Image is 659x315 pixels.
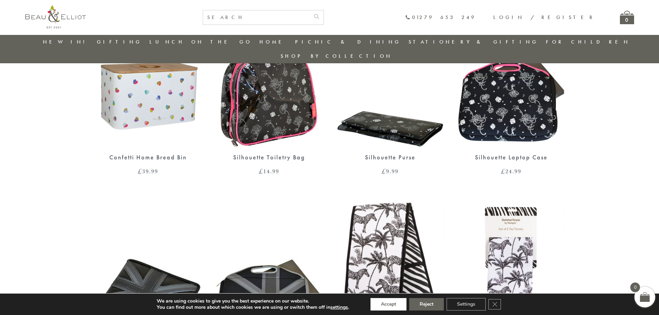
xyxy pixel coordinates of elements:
a: Home [259,38,287,45]
span: £ [138,167,142,175]
a: Silhouette Purse by Beau and Elliot Silhouette Purse £9.99 [337,9,444,174]
input: SEARCH [203,10,310,25]
bdi: 24.99 [501,167,521,175]
button: Reject [409,298,444,311]
a: Confetti Home Bread Bin Confetti Home Bread Bin £39.99 [94,9,202,174]
a: 01279 653 249 [405,15,476,20]
img: Silhouette Toiletry Bag by Beau and Elliot [216,9,323,147]
div: Silhouette Laptop Case [470,154,553,161]
a: Stationery & Gifting [409,38,538,45]
span: £ [259,167,263,175]
button: Close GDPR Cookie Banner [488,299,501,309]
img: Silhouette Laptop Case [458,9,565,147]
a: Picnic & Dining [295,38,401,45]
a: Shop by collection [281,53,392,59]
div: Silhouette Purse [349,154,432,161]
button: Accept [370,298,406,311]
bdi: 14.99 [259,167,279,175]
a: Lunch On The Go [149,38,252,45]
div: Confetti Home Bread Bin [107,154,190,161]
p: You can find out more about which cookies we are using or switch them off in . [157,304,349,311]
p: We are using cookies to give you the best experience on our website. [157,298,349,304]
img: logo [25,5,86,28]
button: Settings [447,298,486,311]
div: Silhouette Toiletry Bag [228,154,311,161]
img: Silhouette Purse by Beau and Elliot [337,9,444,147]
button: settings [330,304,348,311]
bdi: 9.99 [382,167,399,175]
a: For Children [546,38,630,45]
span: 0 [630,282,640,292]
img: Confetti Home Bread Bin [94,9,202,147]
a: New in! [43,38,89,45]
bdi: 39.99 [138,167,158,175]
a: Silhouette Laptop Case Silhouette Laptop Case £24.99 [458,9,565,174]
span: £ [501,167,505,175]
a: 0 [620,11,634,24]
span: £ [382,167,386,175]
a: Silhouette Toiletry Bag by Beau and Elliot Silhouette Toiletry Bag £14.99 [216,9,323,174]
a: Login / Register [493,14,596,21]
a: Gifting [97,38,142,45]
